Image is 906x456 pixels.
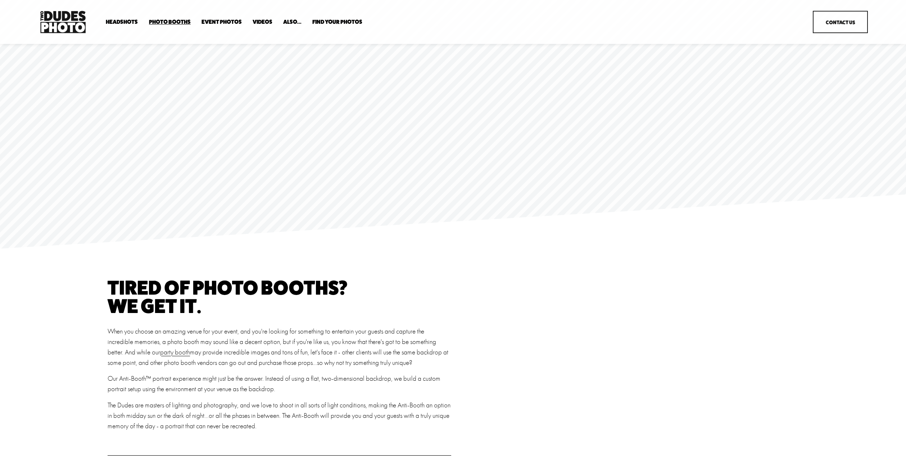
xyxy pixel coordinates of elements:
[149,19,191,26] a: folder dropdown
[201,19,242,26] a: Event Photos
[253,19,272,26] a: Videos
[106,19,138,26] a: folder dropdown
[38,9,88,35] img: Two Dudes Photo | Headshots, Portraits &amp; Photo Booths
[813,11,868,33] a: Contact Us
[149,19,191,25] span: Photo Booths
[160,348,190,356] a: party booth
[312,19,362,25] span: Find Your Photos
[106,19,138,25] span: Headshots
[283,19,302,25] span: Also...
[312,19,362,26] a: folder dropdown
[108,326,451,368] p: When you choose an amazing venue for your event, and you're looking for something to entertain yo...
[108,278,451,315] h1: Tired of photo booths? we get it.
[108,374,451,394] p: Our Anti-Booth™ portrait experience might just be the answer. Instead of using a flat, two-dimens...
[108,400,451,431] p: The Dudes are masters of lighting and photography, and we love to shoot in all sorts of light con...
[283,19,302,26] a: folder dropdown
